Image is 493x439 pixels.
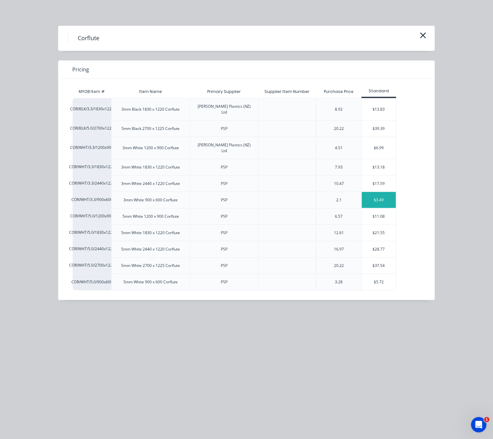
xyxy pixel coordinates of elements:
[121,263,180,269] div: 5mm White 2700 x 1225 Corflute
[221,164,228,170] div: PSP
[362,176,396,192] div: $17.59
[362,225,396,241] div: $21.55
[221,126,228,132] div: PSP
[121,181,180,187] div: 3mm White 2440 x 1220 Corflute
[335,279,343,285] div: 3.28
[73,208,111,224] div: COR/WHT/5.0/1200x900
[334,230,344,236] div: 12.61
[221,181,228,187] div: PSP
[73,98,111,120] div: COR/BLK/3.3/1830x1220
[319,84,359,100] div: Purchase Price
[122,214,179,219] div: 5mm White 1200 x 900 Corflute
[362,121,396,137] div: $39.39
[362,241,396,257] div: $28.77
[362,258,396,274] div: $37.54
[334,181,344,187] div: 10.47
[334,263,344,269] div: 20.22
[72,66,89,73] span: Pricing
[73,257,111,274] div: COR/WHT/5.0/2700x1225
[221,214,228,219] div: PSP
[260,84,315,100] div: Supplier Item Number
[362,208,396,224] div: $11.08
[335,164,343,170] div: 7.93
[68,32,109,44] h4: Corflute
[195,142,253,154] div: [PERSON_NAME] Plastics (NZ) Ltd
[73,274,111,290] div: COR/WHT/5.0/900x600
[336,197,342,203] div: 2.1
[221,246,228,252] div: PSP
[73,224,111,241] div: COR/WHT/5.0/1830x1220
[134,84,167,100] div: Item Name
[121,230,180,236] div: 5mm White 1830 x 1220 Corflute
[335,214,343,219] div: 6.57
[362,88,397,94] div: Standard
[471,417,487,433] iframe: Intercom live chat
[124,279,178,285] div: 5mm White 900 x 600 Corflute
[73,175,111,192] div: COR/WHT/3.3/2440x1220
[221,197,228,203] div: PSP
[221,279,228,285] div: PSP
[195,104,253,115] div: [PERSON_NAME] Plastics (NZ) Ltd
[335,106,343,112] div: 8.92
[121,246,180,252] div: 5mm White 2440 x 1220 Corflute
[73,137,111,159] div: COR/WHT/3.3/1200x900
[73,241,111,257] div: COR/WHT/5.0/2440x1220
[73,159,111,175] div: COR/WHT/3.3/1830x1220
[122,106,180,112] div: 3mm Black 1830 x 1220 Corflute
[334,126,344,132] div: 20.22
[73,85,111,98] div: MYOB Item #
[362,98,396,120] div: $13.83
[362,274,396,290] div: $5.72
[362,159,396,175] div: $13.18
[221,230,228,236] div: PSP
[73,120,111,137] div: COR/BLK/5.0/2700x1225
[121,164,180,170] div: 3mm White 1830 x 1220 Corflute
[221,263,228,269] div: PSP
[73,192,111,208] div: COR/WHT/3.3/900x600
[362,192,396,208] div: $3.49
[202,84,246,100] div: Primary Supplier
[334,246,344,252] div: 16.97
[362,137,396,159] div: $6.99
[122,145,179,151] div: 3mm White 1200 x 900 Corflute
[122,126,180,132] div: 5mm Black 2700 x 1225 Corflute
[124,197,178,203] div: 3mm White 900 x 600 Corflute
[335,145,343,151] div: 4.51
[484,417,489,422] span: 1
